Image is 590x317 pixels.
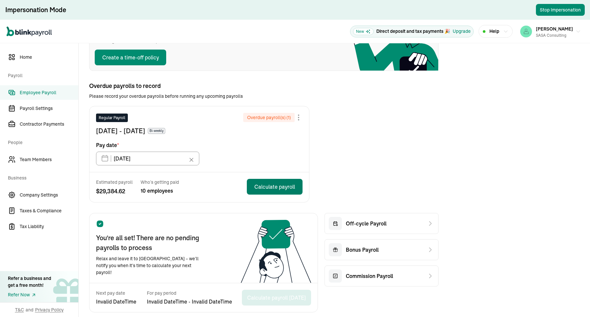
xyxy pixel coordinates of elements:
span: [PERSON_NAME] [536,26,573,32]
span: Bi-weekly [148,128,165,134]
span: People [8,133,74,151]
iframe: Chat Widget [481,246,590,317]
span: You're all set! There are no pending payrolls to process [96,233,207,253]
span: Tax Liability [20,223,78,230]
button: Stop Impersonation [536,4,585,16]
span: Commission Payroll [346,272,393,280]
div: Impersonation Mode [5,5,66,14]
span: Invalid DateTime [96,298,136,306]
button: Calculate payroll [247,179,303,195]
span: Regular Payroll [99,115,125,121]
span: Off-cycle Payroll [346,220,386,227]
span: Contractor Payments [20,121,78,128]
span: Estimated payroll [96,179,133,185]
span: For pay period [147,290,232,296]
span: Business [8,168,74,186]
a: Refer Now [8,291,51,298]
span: $ 29,384.62 [96,187,133,196]
p: Direct deposit and tax payments 🎉 [376,28,450,35]
button: [PERSON_NAME]SASA Consulting [518,23,583,40]
span: 10 employees [141,187,179,195]
span: Bonus Payroll [346,246,379,254]
span: Company Settings [20,192,78,199]
button: Create a time-off policy [95,50,166,65]
button: Upgrade [453,28,471,35]
input: XX/XX/XX [96,152,199,165]
span: Home [20,54,78,61]
span: Team Members [20,156,78,163]
span: New [353,28,374,35]
div: Refer a business and get a free month! [8,275,51,289]
div: SASA Consulting [536,32,573,38]
span: Invalid DateTime - Invalid DateTime [147,298,232,306]
span: Overdue payrolls to record [89,81,439,90]
span: [DATE] - [DATE] [96,126,145,136]
span: Who’s getting paid [141,179,179,185]
span: Privacy Policy [35,306,64,313]
span: Employee Payroll [20,89,78,96]
span: Next pay date [96,290,136,296]
span: Overdue payroll(s) ( 1 ) [247,114,291,121]
nav: Global [7,22,52,41]
span: Help [489,28,499,35]
span: Relax and leave it to [GEOGRAPHIC_DATA] – we’ll notify you when it’s time to calculate your next ... [96,255,207,276]
span: Please record your overdue payrolls before running any upcoming payrolls [89,93,439,99]
button: Help [479,25,513,38]
span: Payroll Settings [20,105,78,112]
span: Pay date [96,141,119,149]
span: Payroll [8,66,74,84]
span: Taxes & Compliance [20,207,78,214]
button: Calculate payroll [DATE] [242,290,311,306]
span: T&C [15,306,24,313]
